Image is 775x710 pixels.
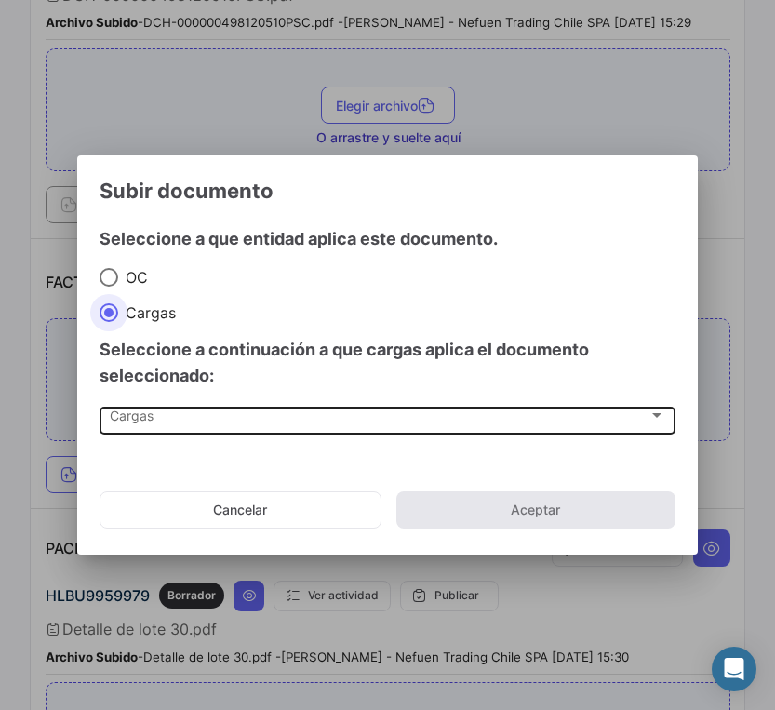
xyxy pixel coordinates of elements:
[100,178,675,204] h3: Subir documento
[110,411,648,427] span: Cargas
[100,491,381,529] button: Cancelar
[712,647,756,691] div: Abrir Intercom Messenger
[100,337,675,389] h4: Seleccione a continuación a que cargas aplica el documento seleccionado:
[118,303,176,322] span: Cargas
[100,226,498,252] h4: Seleccione a que entidad aplica este documento.
[118,268,148,287] span: OC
